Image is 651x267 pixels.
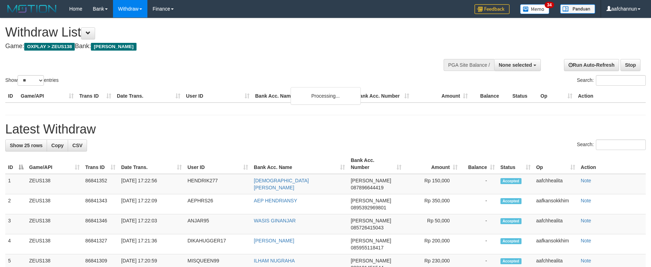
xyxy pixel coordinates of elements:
[500,238,522,244] span: Accepted
[118,154,185,174] th: Date Trans.: activate to sort column ascending
[26,154,82,174] th: Game/API: activate to sort column ascending
[351,185,383,190] span: Copy 087896644419 to clipboard
[51,143,64,148] span: Copy
[545,2,554,8] span: 34
[351,178,391,183] span: [PERSON_NAME]
[581,238,591,243] a: Note
[596,75,646,86] input: Search:
[533,234,578,254] td: aafkansokkhim
[24,43,75,51] span: OXPLAY > ZEUS138
[404,194,460,214] td: Rp 350,000
[68,139,87,151] a: CSV
[5,154,26,174] th: ID: activate to sort column descending
[500,218,522,224] span: Accepted
[460,234,498,254] td: -
[581,218,591,223] a: Note
[498,154,533,174] th: Status: activate to sort column ascending
[500,178,522,184] span: Accepted
[351,238,391,243] span: [PERSON_NAME]
[91,43,136,51] span: [PERSON_NAME]
[471,90,510,103] th: Balance
[404,234,460,254] td: Rp 200,000
[252,90,353,103] th: Bank Acc. Name
[510,90,538,103] th: Status
[118,194,185,214] td: [DATE] 17:22:09
[5,90,18,103] th: ID
[581,178,591,183] a: Note
[5,122,646,136] h1: Latest Withdraw
[404,174,460,194] td: Rp 150,000
[5,75,59,86] label: Show entries
[185,234,251,254] td: DIKAHUGGER17
[18,90,77,103] th: Game/API
[254,178,309,190] a: [DEMOGRAPHIC_DATA][PERSON_NAME]
[351,205,386,210] span: Copy 0895392969801 to clipboard
[404,214,460,234] td: Rp 50,000
[185,194,251,214] td: AEPHRS26
[82,214,118,234] td: 86841346
[351,198,391,203] span: [PERSON_NAME]
[351,258,391,263] span: [PERSON_NAME]
[560,4,595,14] img: panduan.png
[72,143,82,148] span: CSV
[77,90,114,103] th: Trans ID
[5,174,26,194] td: 1
[26,214,82,234] td: ZEUS138
[5,139,47,151] a: Show 25 rows
[82,194,118,214] td: 86841343
[620,59,640,71] a: Stop
[575,90,646,103] th: Action
[500,258,522,264] span: Accepted
[460,194,498,214] td: -
[10,143,42,148] span: Show 25 rows
[581,198,591,203] a: Note
[118,234,185,254] td: [DATE] 17:21:36
[494,59,541,71] button: None selected
[533,214,578,234] td: aafchhealita
[351,218,391,223] span: [PERSON_NAME]
[520,4,550,14] img: Button%20Memo.svg
[564,59,619,71] a: Run Auto-Refresh
[404,154,460,174] th: Amount: activate to sort column ascending
[533,174,578,194] td: aafchhealita
[577,75,646,86] label: Search:
[114,90,183,103] th: Date Trans.
[351,245,383,250] span: Copy 085955118417 to clipboard
[499,62,532,68] span: None selected
[538,90,575,103] th: Op
[460,174,498,194] td: -
[5,4,59,14] img: MOTION_logo.png
[533,194,578,214] td: aafkansokkhim
[460,214,498,234] td: -
[578,154,646,174] th: Action
[5,25,427,39] h1: Withdraw List
[185,154,251,174] th: User ID: activate to sort column ascending
[183,90,252,103] th: User ID
[5,43,427,50] h4: Game: Bank:
[26,234,82,254] td: ZEUS138
[18,75,44,86] select: Showentries
[291,87,361,105] div: Processing...
[254,198,297,203] a: AEP HENDRIANSY
[533,154,578,174] th: Op: activate to sort column ascending
[82,234,118,254] td: 86841327
[351,225,383,230] span: Copy 085726415043 to clipboard
[348,154,404,174] th: Bank Acc. Number: activate to sort column ascending
[82,174,118,194] td: 86841352
[581,258,591,263] a: Note
[5,194,26,214] td: 2
[5,214,26,234] td: 3
[26,174,82,194] td: ZEUS138
[500,198,522,204] span: Accepted
[412,90,471,103] th: Amount
[254,238,294,243] a: [PERSON_NAME]
[185,214,251,234] td: ANJAR95
[460,154,498,174] th: Balance: activate to sort column ascending
[251,154,348,174] th: Bank Acc. Name: activate to sort column ascending
[596,139,646,150] input: Search:
[5,234,26,254] td: 4
[118,214,185,234] td: [DATE] 17:22:03
[118,174,185,194] td: [DATE] 17:22:56
[254,218,295,223] a: WASIS GINANJAR
[47,139,68,151] a: Copy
